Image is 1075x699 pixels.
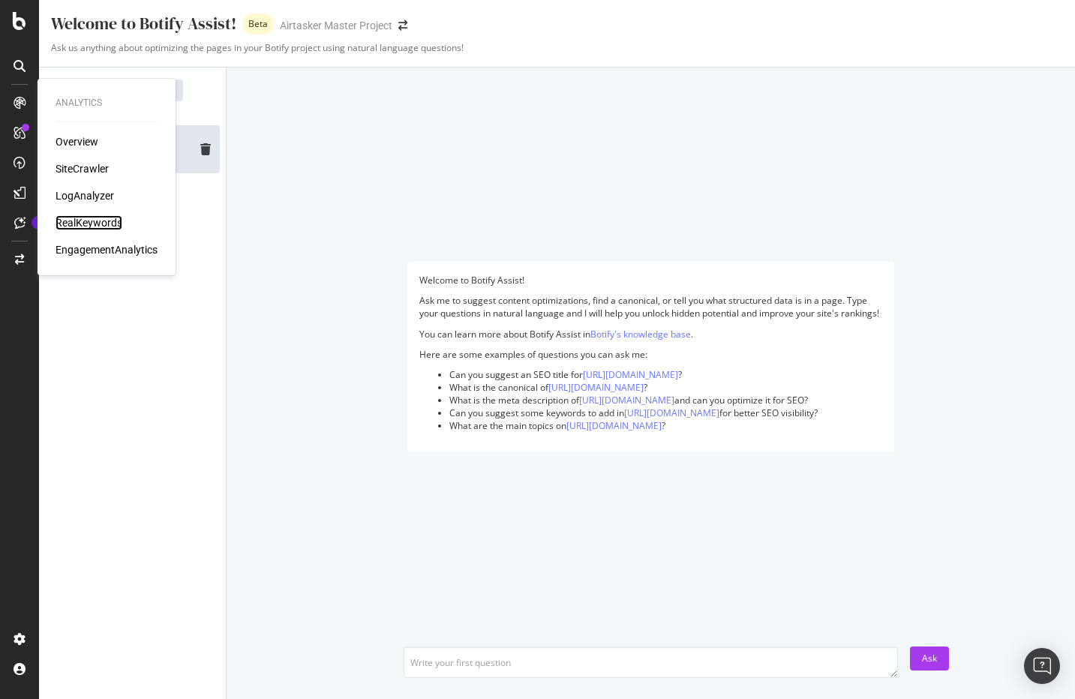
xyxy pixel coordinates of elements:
a: SiteCrawler [56,161,109,176]
div: Tooltip anchor [32,216,45,229]
div: warning label [242,13,274,34]
a: [URL][DOMAIN_NAME] [583,368,678,381]
li: Can you suggest some keywords to add in for better SEO visibility? [449,406,883,419]
p: Ask me to suggest content optimizations, find a canonical, or tell you what structured data is in... [419,294,883,319]
a: [URL][DOMAIN_NAME] [624,406,719,419]
a: Botify's knowledge base [590,328,691,340]
span: Beta [248,19,268,28]
p: You can learn more about Botify Assist in . [419,328,883,340]
a: LogAnalyzer [56,188,114,203]
div: Analytics [56,97,158,109]
a: EngagementAnalytics [56,242,158,257]
li: What are the main topics on ? [449,419,883,432]
a: [URL][DOMAIN_NAME] [566,419,662,432]
div: Welcome to Botify Assist! [51,12,236,35]
li: Can you suggest an SEO title for ? [449,368,883,381]
p: Welcome to Botify Assist! [419,274,883,286]
a: RealKeywords [56,215,122,230]
a: [URL][DOMAIN_NAME] [579,394,674,406]
a: [URL][DOMAIN_NAME] [548,381,644,394]
div: trash [197,140,214,158]
div: Open Intercom Messenger [1024,648,1060,684]
button: Ask [910,646,949,670]
div: Airtasker Master Project [280,18,392,33]
li: What is the canonical of ? [449,381,883,394]
div: Ask us anything about optimizing the pages in your Botify project using natural language questions! [39,41,1075,66]
a: Overview [56,134,98,149]
div: arrow-right-arrow-left [398,20,407,31]
p: Here are some examples of questions you can ask me: [419,348,883,361]
li: What is the meta description of and can you optimize it for SEO? [449,394,883,406]
div: Ask [922,652,937,664]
